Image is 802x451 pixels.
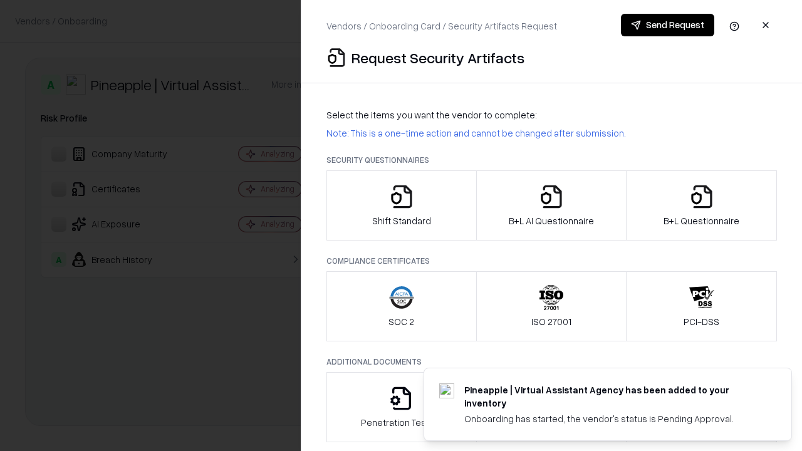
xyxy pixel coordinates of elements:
[464,383,761,410] div: Pineapple | Virtual Assistant Agency has been added to your inventory
[439,383,454,398] img: trypineapple.com
[326,271,477,341] button: SOC 2
[531,315,571,328] p: ISO 27001
[626,271,777,341] button: PCI-DSS
[476,170,627,241] button: B+L AI Questionnaire
[326,127,777,140] p: Note: This is a one-time action and cannot be changed after submission.
[326,155,777,165] p: Security Questionnaires
[626,170,777,241] button: B+L Questionnaire
[684,315,719,328] p: PCI-DSS
[326,356,777,367] p: Additional Documents
[621,14,714,36] button: Send Request
[372,214,431,227] p: Shift Standard
[326,19,557,33] p: Vendors / Onboarding Card / Security Artifacts Request
[476,271,627,341] button: ISO 27001
[326,108,777,122] p: Select the items you want the vendor to complete:
[388,315,414,328] p: SOC 2
[352,48,524,68] p: Request Security Artifacts
[664,214,739,227] p: B+L Questionnaire
[361,416,442,429] p: Penetration Testing
[326,170,477,241] button: Shift Standard
[464,412,761,425] div: Onboarding has started, the vendor's status is Pending Approval.
[509,214,594,227] p: B+L AI Questionnaire
[326,256,777,266] p: Compliance Certificates
[326,372,477,442] button: Penetration Testing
